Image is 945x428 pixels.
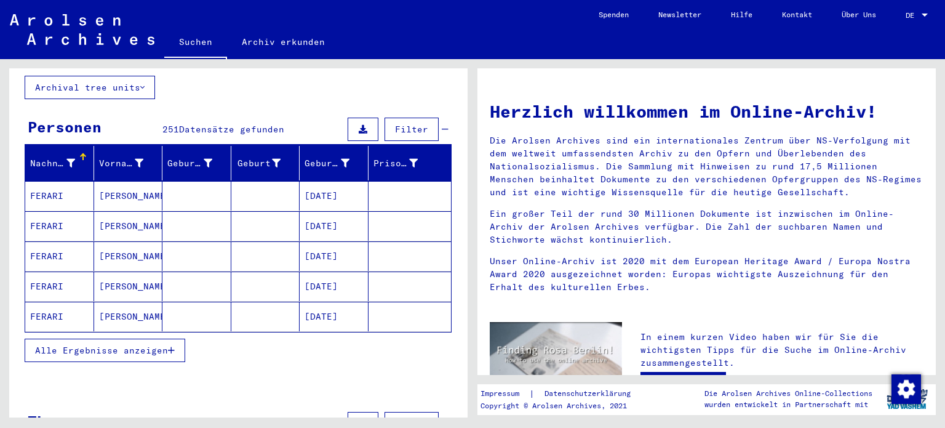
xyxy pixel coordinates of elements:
div: Prisoner # [373,153,437,173]
mat-cell: [PERSON_NAME] [94,302,163,331]
p: Die Arolsen Archives Online-Collections [704,388,872,399]
div: Geburtsname [167,153,231,173]
img: video.jpg [490,322,622,394]
h1: Herzlich willkommen im Online-Archiv! [490,99,923,124]
div: Geburt‏ [236,153,300,173]
span: Datensätze gefunden [179,124,284,135]
button: Filter [385,118,439,141]
mat-cell: FERARI [25,272,94,301]
p: In einem kurzen Video haben wir für Sie die wichtigsten Tipps für die Suche im Online-Archiv zusa... [640,331,923,369]
button: Archival tree units [25,76,155,99]
mat-cell: FERARI [25,302,94,331]
mat-cell: [DATE] [300,302,369,331]
a: Datenschutzerklärung [535,387,645,400]
mat-cell: FERARI [25,211,94,241]
div: Geburt‏ [236,157,281,170]
span: 251 [162,124,179,135]
div: | [480,387,645,400]
mat-cell: [DATE] [300,181,369,211]
p: Copyright © Arolsen Archives, 2021 [480,400,645,411]
button: Alle Ergebnisse anzeigen [25,339,185,362]
a: Archiv erkunden [227,27,340,57]
mat-header-cell: Geburtsname [162,146,231,180]
mat-cell: FERARI [25,241,94,271]
p: Unser Online-Archiv ist 2020 mit dem European Heritage Award / Europa Nostra Award 2020 ausgezeic... [490,255,923,294]
mat-header-cell: Nachname [25,146,94,180]
div: Personen [28,116,102,138]
a: Impressum [480,387,529,400]
p: wurden entwickelt in Partnerschaft mit [704,399,872,410]
mat-cell: [DATE] [300,241,369,271]
div: Zustimmung ändern [891,374,920,403]
mat-cell: [DATE] [300,272,369,301]
mat-header-cell: Geburtsdatum [300,146,369,180]
span: Filter [395,124,428,135]
div: Geburtsdatum [305,157,349,170]
mat-cell: [PERSON_NAME] [94,272,163,301]
mat-cell: [DATE] [300,211,369,241]
mat-header-cell: Geburt‏ [231,146,300,180]
p: Die Arolsen Archives sind ein internationales Zentrum über NS-Verfolgung mit dem weltweit umfasse... [490,134,923,199]
div: Geburtsdatum [305,153,368,173]
mat-cell: FERARI [25,181,94,211]
div: Prisoner # [373,157,418,170]
img: Zustimmung ändern [891,374,921,404]
a: Suchen [164,27,227,59]
a: Video ansehen [640,372,726,397]
mat-header-cell: Vorname [94,146,163,180]
div: Geburtsname [167,157,212,170]
span: Alle Ergebnisse anzeigen [35,345,168,356]
img: yv_logo.png [884,384,930,414]
div: Vorname [99,153,162,173]
span: DE [906,11,919,20]
mat-cell: [PERSON_NAME] [94,181,163,211]
div: Nachname [30,157,75,170]
mat-cell: [PERSON_NAME] [94,211,163,241]
div: Vorname [99,157,144,170]
img: Arolsen_neg.svg [10,14,154,45]
mat-cell: [PERSON_NAME] [94,241,163,271]
p: Ein großer Teil der rund 30 Millionen Dokumente ist inzwischen im Online-Archiv der Arolsen Archi... [490,208,923,246]
mat-header-cell: Prisoner # [369,146,452,180]
div: Nachname [30,153,94,173]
